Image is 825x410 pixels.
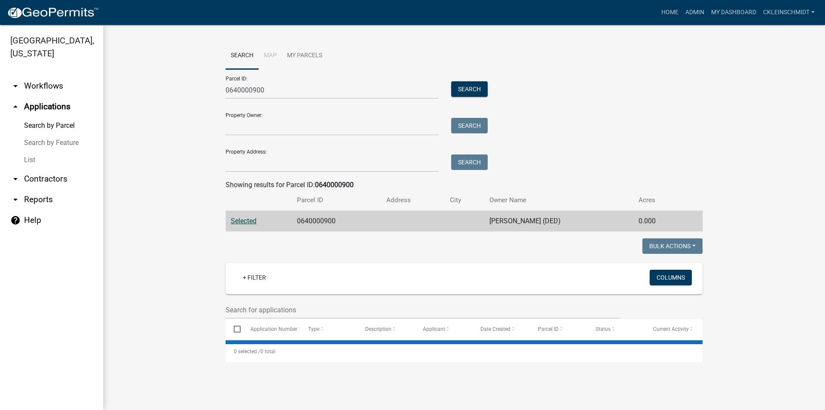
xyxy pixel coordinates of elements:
strong: 0640000900 [315,181,354,189]
button: Search [451,154,488,170]
a: Admin [682,4,708,21]
button: Columns [650,270,692,285]
span: 0 selected / [234,348,260,355]
span: Status [596,326,611,332]
datatable-header-cell: Parcel ID [530,319,587,339]
th: Owner Name [484,190,633,210]
td: 0640000900 [292,211,381,232]
button: Search [451,118,488,133]
a: My Dashboard [708,4,760,21]
a: Selected [231,217,257,225]
th: Parcel ID [292,190,381,210]
th: Acres [633,190,684,210]
span: Current Activity [653,326,689,332]
a: Home [658,4,682,21]
i: arrow_drop_down [10,194,21,205]
div: 0 total [226,341,703,362]
a: Search [226,42,259,70]
datatable-header-cell: Current Activity [645,319,703,339]
input: Search for applications [226,301,621,319]
i: arrow_drop_down [10,81,21,91]
datatable-header-cell: Application Number [242,319,299,339]
datatable-header-cell: Type [299,319,357,339]
a: ckleinschmidt [760,4,818,21]
span: Date Created [480,326,510,332]
span: Applicant [423,326,445,332]
a: + Filter [236,270,273,285]
td: 0.000 [633,211,684,232]
i: arrow_drop_up [10,102,21,112]
th: Address [381,190,445,210]
span: Application Number [251,326,297,332]
datatable-header-cell: Applicant [415,319,472,339]
span: Type [308,326,319,332]
button: Search [451,81,488,97]
i: help [10,215,21,225]
th: City [445,190,484,210]
span: Parcel ID [538,326,559,332]
datatable-header-cell: Select [226,319,242,339]
span: Description [365,326,391,332]
div: Showing results for Parcel ID: [226,180,703,190]
td: [PERSON_NAME] (DED) [484,211,633,232]
i: arrow_drop_down [10,174,21,184]
button: Bulk Actions [642,238,703,254]
datatable-header-cell: Description [357,319,415,339]
datatable-header-cell: Date Created [472,319,530,339]
datatable-header-cell: Status [587,319,645,339]
a: My Parcels [282,42,327,70]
